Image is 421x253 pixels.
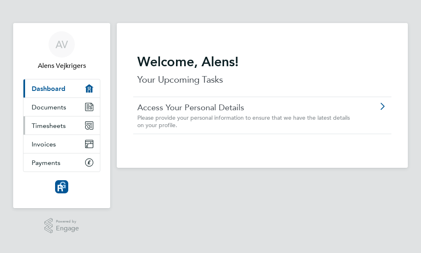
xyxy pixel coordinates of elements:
[23,116,100,135] a: Timesheets
[23,135,100,153] a: Invoices
[13,23,110,208] nav: Main navigation
[23,98,100,116] a: Documents
[137,53,387,70] h2: Welcome, Alens!
[32,85,65,93] span: Dashboard
[137,73,387,86] p: Your Upcoming Tasks
[23,61,100,71] span: Alens Vejkrigers
[55,180,68,193] img: resourcinggroup-logo-retina.png
[56,39,68,50] span: AV
[23,79,100,97] a: Dashboard
[32,159,60,167] span: Payments
[44,218,79,234] a: Powered byEngage
[32,103,66,111] span: Documents
[137,102,353,113] a: Access Your Personal Details
[32,140,56,148] span: Invoices
[56,225,79,232] span: Engage
[23,180,100,193] a: Go to home page
[23,31,100,71] a: AVAlens Vejkrigers
[32,122,66,130] span: Timesheets
[137,114,350,129] span: Please provide your personal information to ensure that we have the latest details on your profile.
[56,218,79,225] span: Powered by
[23,153,100,172] a: Payments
